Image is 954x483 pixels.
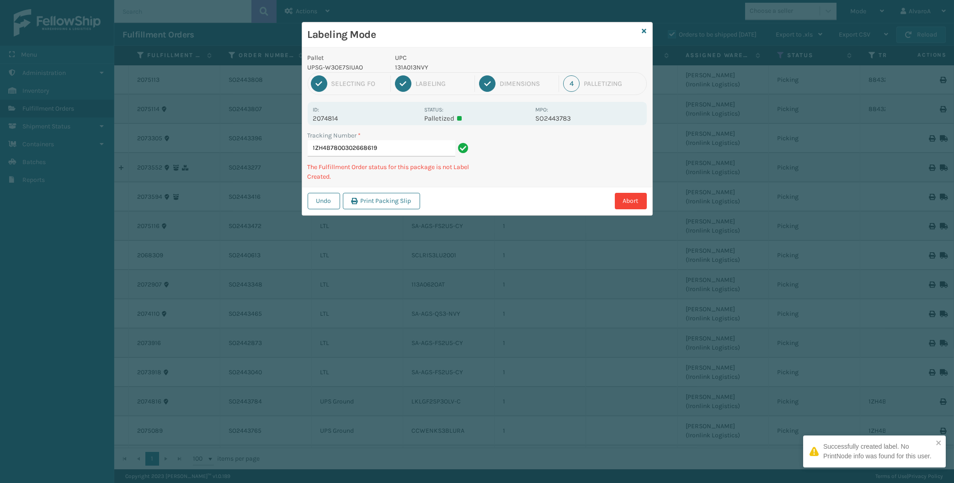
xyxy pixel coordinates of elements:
label: Tracking Number [308,131,361,140]
div: 2 [395,75,411,92]
h3: Labeling Mode [308,28,639,42]
p: The Fulfillment Order status for this package is not Label Created. [308,162,472,181]
p: SO2443783 [535,114,641,122]
div: Labeling [416,80,470,88]
button: Abort [615,193,647,209]
p: UPC [395,53,530,63]
button: Undo [308,193,340,209]
p: Palletized [424,114,530,122]
p: 131A013NVY [395,63,530,72]
label: MPO: [535,106,548,113]
div: Successfully created label. No PrintNode info was found for this user. [823,442,933,461]
div: 3 [479,75,496,92]
div: Selecting FO [331,80,386,88]
button: close [936,439,942,448]
button: Print Packing Slip [343,193,420,209]
p: Pallet [308,53,384,63]
div: Dimensions [500,80,554,88]
label: Status: [424,106,443,113]
p: UPSG-W3OE7SIUAO [308,63,384,72]
div: Palletizing [584,80,643,88]
div: 4 [563,75,580,92]
div: 1 [311,75,327,92]
p: 2074814 [313,114,419,122]
label: Id: [313,106,320,113]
